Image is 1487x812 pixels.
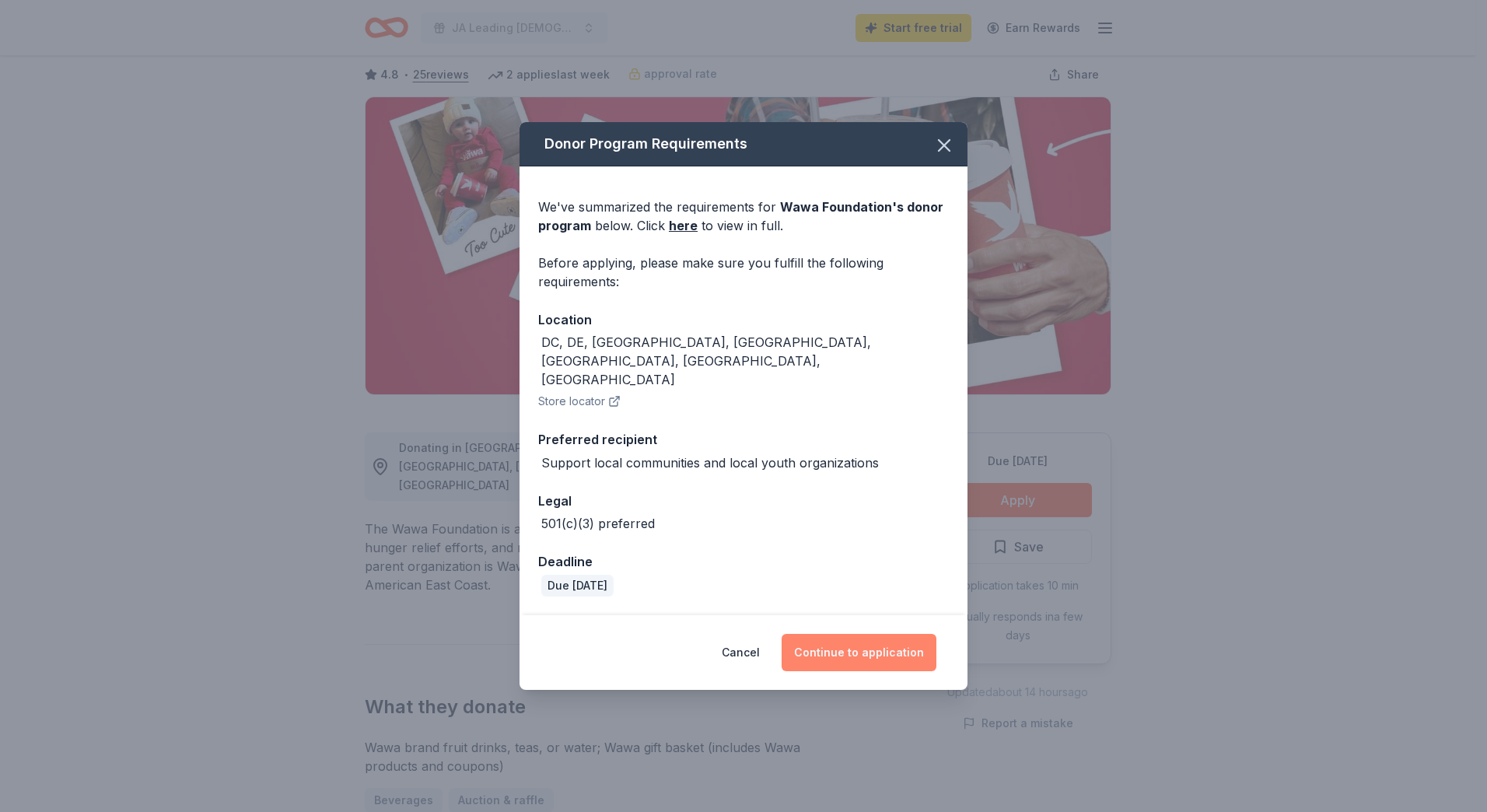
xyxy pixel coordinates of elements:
[538,429,949,450] div: Preferred recipient
[541,333,949,389] div: DC, DE, [GEOGRAPHIC_DATA], [GEOGRAPHIC_DATA], [GEOGRAPHIC_DATA], [GEOGRAPHIC_DATA], [GEOGRAPHIC_D...
[538,254,949,291] div: Before applying, please make sure you fulfill the following requirements:
[669,216,698,235] a: here
[782,634,936,671] button: Continue to application
[538,198,949,235] div: We've summarized the requirements for below. Click to view in full.
[520,122,967,166] div: Donor Program Requirements
[538,491,949,511] div: Legal
[538,310,949,330] div: Location
[538,551,949,572] div: Deadline
[722,634,760,671] button: Cancel
[541,575,614,597] div: Due [DATE]
[541,453,879,472] div: Support local communities and local youth organizations
[541,514,655,533] div: 501(c)(3) preferred
[538,392,621,411] button: Store locator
